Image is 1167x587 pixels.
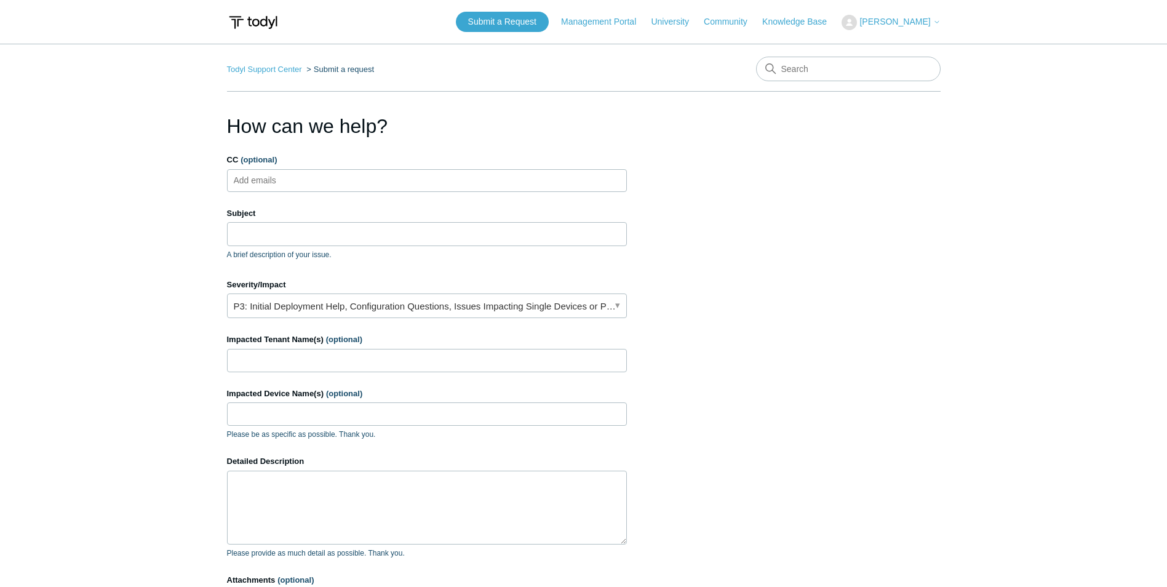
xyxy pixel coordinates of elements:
[227,111,627,141] h1: How can we help?
[561,15,648,28] a: Management Portal
[227,429,627,440] p: Please be as specific as possible. Thank you.
[227,388,627,400] label: Impacted Device Name(s)
[227,249,627,260] p: A brief description of your issue.
[227,279,627,291] label: Severity/Impact
[651,15,701,28] a: University
[762,15,839,28] a: Knowledge Base
[227,574,627,586] label: Attachments
[456,12,549,32] a: Submit a Request
[227,154,627,166] label: CC
[326,335,362,344] span: (optional)
[241,155,277,164] span: (optional)
[842,15,940,30] button: [PERSON_NAME]
[277,575,314,585] span: (optional)
[227,11,279,34] img: Todyl Support Center Help Center home page
[229,171,302,190] input: Add emails
[304,65,374,74] li: Submit a request
[227,548,627,559] p: Please provide as much detail as possible. Thank you.
[227,65,305,74] li: Todyl Support Center
[227,455,627,468] label: Detailed Description
[326,389,362,398] span: (optional)
[227,65,302,74] a: Todyl Support Center
[704,15,760,28] a: Community
[227,207,627,220] label: Subject
[859,17,930,26] span: [PERSON_NAME]
[227,333,627,346] label: Impacted Tenant Name(s)
[227,293,627,318] a: P3: Initial Deployment Help, Configuration Questions, Issues Impacting Single Devices or Past Out...
[756,57,941,81] input: Search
